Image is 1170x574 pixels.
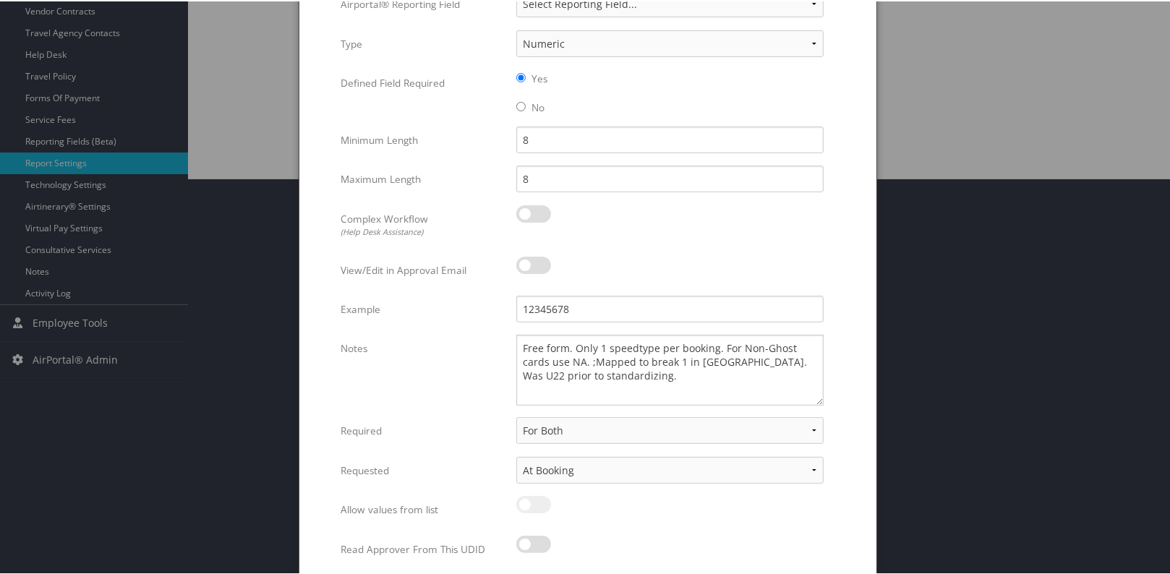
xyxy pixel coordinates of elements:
label: Allow values from list [341,494,505,522]
label: Requested [341,455,505,483]
label: No [531,99,545,113]
label: Maximum Length [341,164,505,192]
label: Minimum Length [341,125,505,153]
label: Example [341,294,505,322]
label: Complex Workflow [341,204,505,244]
label: Type [341,29,505,56]
label: Read Approver From This UDID [341,534,505,562]
label: Notes [341,333,505,361]
label: Defined Field Required [341,68,505,95]
div: (Help Desk Assistance) [341,225,505,237]
label: Yes [531,70,547,85]
label: Required [341,416,505,443]
label: View/Edit in Approval Email [341,255,505,283]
